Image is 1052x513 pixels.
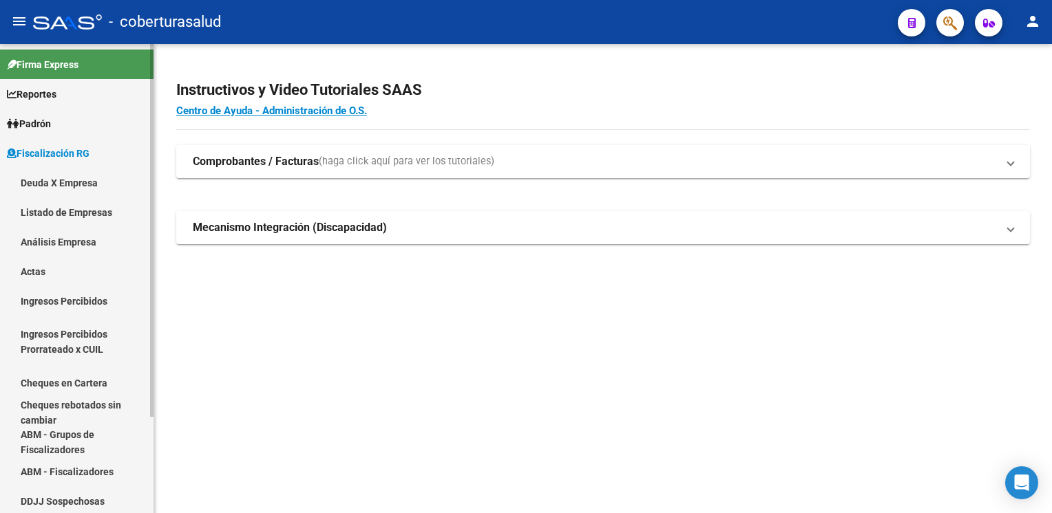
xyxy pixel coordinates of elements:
mat-expansion-panel-header: Mecanismo Integración (Discapacidad) [176,211,1030,244]
mat-icon: person [1024,13,1041,30]
strong: Mecanismo Integración (Discapacidad) [193,220,387,235]
mat-expansion-panel-header: Comprobantes / Facturas(haga click aquí para ver los tutoriales) [176,145,1030,178]
span: Reportes [7,87,56,102]
mat-icon: menu [11,13,28,30]
span: Firma Express [7,57,78,72]
div: Open Intercom Messenger [1005,466,1038,499]
span: - coberturasalud [109,7,221,37]
span: Padrón [7,116,51,131]
span: Fiscalización RG [7,146,90,161]
span: (haga click aquí para ver los tutoriales) [319,154,494,169]
a: Centro de Ayuda - Administración de O.S. [176,105,367,117]
strong: Comprobantes / Facturas [193,154,319,169]
h2: Instructivos y Video Tutoriales SAAS [176,77,1030,103]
